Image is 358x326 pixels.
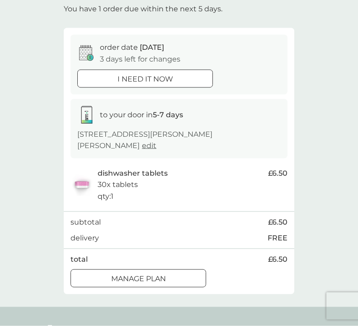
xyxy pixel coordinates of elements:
p: 3 days left for changes [100,53,180,65]
p: Manage plan [111,273,166,285]
span: to your door in [100,110,183,119]
a: edit [142,141,156,150]
p: qty : 1 [98,191,113,202]
p: total [71,254,88,265]
span: £6.50 [268,216,287,228]
p: You have 1 order due within the next 5 days. [64,3,222,15]
button: Manage plan [71,269,206,288]
p: dishwasher tablets [98,168,168,179]
p: i need it now [118,73,173,85]
span: £6.50 [268,168,287,179]
button: i need it now [77,70,213,88]
p: 30x tablets [98,179,138,191]
p: subtotal [71,216,101,228]
span: [DATE] [140,43,164,52]
p: FREE [268,232,287,244]
p: order date [100,42,164,53]
p: delivery [71,232,99,244]
strong: 5-7 days [153,110,183,119]
p: [STREET_ADDRESS][PERSON_NAME][PERSON_NAME] [77,129,281,152]
span: £6.50 [268,254,287,265]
